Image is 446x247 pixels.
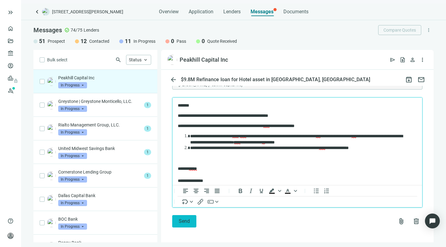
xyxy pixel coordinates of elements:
div: Text color Black [282,187,298,195]
button: mail [415,73,427,86]
button: Align center [191,187,201,194]
span: Quote Received [207,38,237,44]
img: 5dedaba3-712d-438e-b192-b3e3a9f66415 [47,124,56,133]
button: Italic [246,187,256,194]
span: Lenders [223,9,241,15]
span: In Progress [58,82,87,88]
img: 7908db82-90b8-47ca-bf80-a2636e0c04cc [47,148,56,157]
button: delete [410,215,422,227]
span: Documents [283,9,308,15]
span: Status [129,57,142,62]
button: Align right [201,187,212,194]
span: 1 [144,102,151,108]
button: Send [172,215,196,227]
button: archive [403,73,415,86]
img: deal-logo [42,8,50,15]
span: Pass [177,38,186,44]
div: Peakhill Capital Inc [180,56,228,64]
span: In Progress [58,153,87,159]
span: In Progress [58,176,87,183]
span: 12 [81,37,87,45]
span: Lenders [84,27,99,33]
span: 0 [171,37,174,45]
span: 51 [39,37,45,45]
p: Rialto Management Group, LLC. [58,122,142,128]
button: Bold [235,187,246,194]
span: 11 [125,37,131,45]
button: Justify [212,187,222,194]
span: more_vert [419,57,426,63]
span: In Progress [58,106,87,112]
img: f1436a3e-dc7d-4bc4-a5c4-b7043b1b18a9 [47,218,56,227]
span: 1 [144,126,151,132]
span: Messages [33,26,62,34]
div: Open Intercom Messenger [425,214,440,228]
span: arrow_back [170,76,177,83]
span: 1 [144,149,151,155]
span: Contacted [89,38,109,44]
span: Messages [251,9,273,15]
span: keyboard_arrow_up [143,57,148,63]
p: Peakhill Capital Inc [58,75,151,81]
button: keyboard_double_arrow_right [7,9,14,16]
button: more_vert [424,25,434,35]
a: keyboard_arrow_left [33,8,41,15]
button: Numbered list [321,187,332,194]
button: more_vert [418,55,427,65]
button: request_quote [398,55,408,65]
span: [STREET_ADDRESS][PERSON_NAME] [52,9,123,15]
div: Background color Black [267,187,282,195]
button: Bullet list [311,187,321,194]
span: attach_file [398,218,405,225]
p: United Midwest Savings Bank [58,145,142,152]
span: 1 [144,173,151,179]
button: person [408,55,418,65]
span: In Progress [58,129,87,135]
button: Compare Quotes [378,25,421,35]
p: Greystone | Greystone Monticello, LLC. [58,98,142,104]
span: 0 [202,37,205,45]
button: attach_file [395,215,408,227]
span: mail [418,76,425,83]
iframe: Rich Text Area [173,98,422,185]
img: d6c594b8-c732-4604-b63f-9e6dd2eca6fa [167,55,177,65]
span: Send [179,218,190,224]
button: Align left [180,187,191,194]
span: help [7,218,14,224]
button: Insert merge tag [180,198,195,205]
button: send [388,55,398,65]
span: delete [413,218,420,225]
button: arrow_back [167,73,180,86]
span: archive [405,76,413,83]
span: Overview [159,9,179,15]
p: Cornerstone Lending Group [58,169,142,175]
span: search [115,57,121,63]
img: 61a9af4f-95bd-418e-8bb7-895b5800da7c.png [47,101,56,109]
span: Bulk select [47,56,68,63]
span: In Progress [58,223,87,230]
img: 1ea6c9e6-c6a9-48ef-ad83-0d46759a5a69 [47,195,56,204]
span: person [7,233,14,239]
body: Rich Text Area. Press ALT-0 for help. [5,5,245,106]
button: Underline [256,187,267,194]
div: $9.8M Refinance loan for Hotel asset in [GEOGRAPHIC_DATA], [GEOGRAPHIC_DATA] [180,77,372,83]
span: In Progress [133,38,155,44]
span: more_vert [426,27,431,33]
button: Insert/edit link [195,198,206,205]
img: f3f17009-5499-4fdb-ae24-b4f85919d8eb [47,171,56,180]
img: d6c594b8-c732-4604-b63f-9e6dd2eca6fa [47,77,56,86]
p: Poppy Bank [58,240,151,246]
span: send [390,57,396,63]
span: Prospect [48,38,65,44]
span: 74/75 [71,27,82,33]
p: BOC Bank [58,216,151,222]
span: request_quote [400,57,406,63]
span: check_circle [64,28,69,33]
p: Dallas Capital Bank [58,192,151,199]
span: person [409,57,416,63]
span: Application [189,9,213,15]
span: In Progress [58,200,87,206]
